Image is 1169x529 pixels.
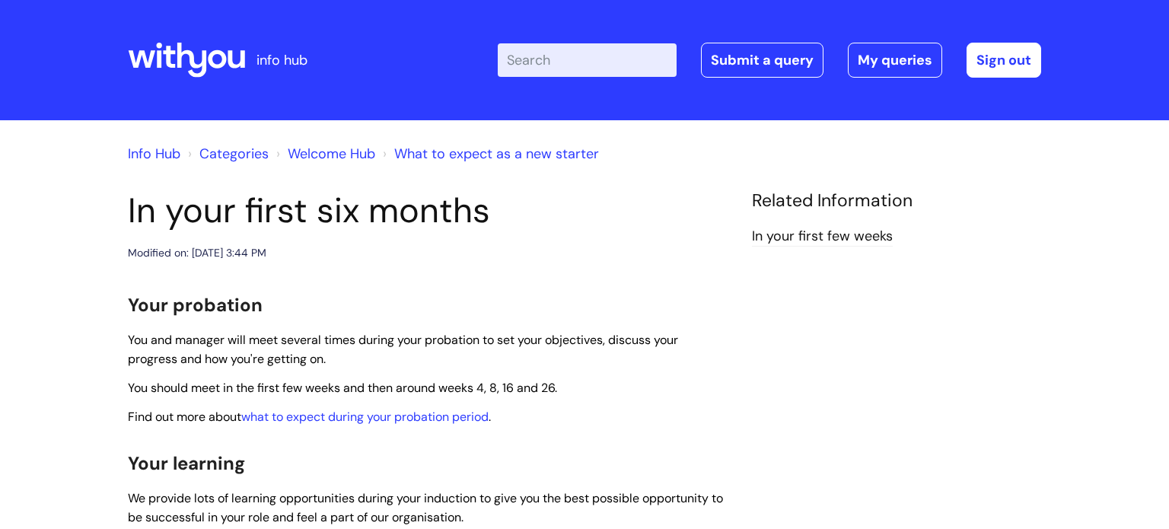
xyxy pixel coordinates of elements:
[128,190,729,231] h1: In your first six months
[752,190,1041,212] h4: Related Information
[128,409,491,425] span: Find out more about .
[701,43,823,78] a: Submit a query
[128,332,678,367] span: You and manager will meet several times during your probation to set your objectives, discuss you...
[128,244,266,263] div: Modified on: [DATE] 3:44 PM
[256,48,307,72] p: info hub
[498,43,677,77] input: Search
[184,142,269,166] li: Solution home
[379,142,599,166] li: What to expect as a new starter
[128,145,180,163] a: Info Hub
[272,142,375,166] li: Welcome Hub
[752,227,893,247] a: In your first few weeks
[199,145,269,163] a: Categories
[128,451,245,475] span: Your learning
[128,293,263,317] span: Your probation
[848,43,942,78] a: My queries
[128,380,557,396] span: You should meet in the first few weeks and then around weeks 4, 8, 16 and 26.
[967,43,1041,78] a: Sign out
[498,43,1041,78] div: | -
[128,490,723,525] span: We provide lots of learning opportunities during your induction to give you the best possible opp...
[394,145,599,163] a: What to expect as a new starter
[288,145,375,163] a: Welcome Hub
[241,409,489,425] a: what to expect during your probation period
